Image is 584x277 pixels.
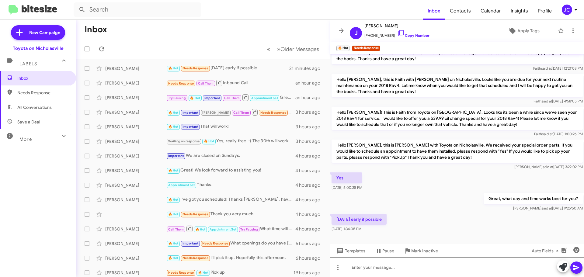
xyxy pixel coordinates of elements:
span: Needs Response [202,241,228,245]
p: Great, what day and time works best for you? [484,193,583,204]
span: 🔥 Hot [168,212,179,216]
span: [PHONE_NUMBER] [364,29,429,39]
div: 6 hours ago [296,255,325,261]
span: Important [168,154,184,158]
div: I'll pick it up. Hopefully this afternoon. [166,254,296,261]
span: 🔥 Hot [195,227,206,231]
h1: Inbox [85,25,107,34]
span: All Conversations [17,104,52,110]
span: Appointment Set [168,183,195,187]
a: Contacts [445,2,476,20]
span: [PERSON_NAME] [202,111,229,115]
span: Pause [382,245,394,256]
span: More [19,137,32,142]
div: 4 hours ago [295,226,325,232]
span: J [354,28,358,38]
div: Inbound Call [166,79,295,87]
span: Templates [335,245,365,256]
div: 5 hours ago [296,241,325,247]
span: Save a Deal [17,119,40,125]
span: Faith [DATE] 1:00:26 PM [534,132,583,136]
span: Auto Fields [532,245,561,256]
span: said at [543,164,553,169]
span: Needs Response [182,256,208,260]
span: Important [182,111,198,115]
p: Hello [PERSON_NAME]! This is Faith from Toyota on [GEOGRAPHIC_DATA]. Looks like its been a while ... [332,107,583,130]
span: Needs Response [168,271,194,275]
div: 3 hours ago [296,124,325,130]
span: Older Messages [280,46,319,53]
span: Appointment Set [251,96,278,100]
span: Needs Response [17,90,69,96]
span: said at [541,206,552,210]
div: 4 hours ago [295,168,325,174]
nav: Page navigation example [263,43,323,55]
div: [PERSON_NAME] [105,124,166,130]
span: said at [541,66,552,71]
div: [PERSON_NAME] [105,65,166,71]
span: Appointment Set [210,227,236,231]
div: Toyota on Nicholasville [13,45,64,51]
div: [DATE] early if possible [166,65,289,72]
span: New Campaign [29,29,60,36]
a: Copy Number [398,33,429,38]
span: Insights [506,2,533,20]
a: Calendar [476,2,506,20]
div: JC [562,5,572,15]
span: Inbox [423,2,445,20]
span: » [277,45,280,53]
input: Search [74,2,201,17]
div: 4 hours ago [295,197,325,203]
span: Needs Response [168,81,194,85]
span: [PERSON_NAME] [DATE] 9:25:50 AM [513,206,583,210]
a: Profile [533,2,557,20]
div: [PERSON_NAME] [105,255,166,261]
div: [PERSON_NAME] [105,270,166,276]
span: [PERSON_NAME] [364,22,429,29]
div: Hello [PERSON_NAME]. This is [PERSON_NAME] from Toyota PEMC. Do you have any available appointmen... [166,108,296,116]
span: Mark Inactive [411,245,438,256]
p: Hello [PERSON_NAME], this is [PERSON_NAME] with Toyota on Nicholasville. We received your special... [332,140,583,163]
span: [DATE] 1:34:08 PM [332,227,361,231]
span: 🔥 Hot [168,241,179,245]
div: [PERSON_NAME] [105,168,166,174]
span: Labels [19,61,37,67]
span: 🔥 Hot [168,125,179,129]
span: 🔥 Hot [190,96,200,100]
span: Important [182,241,198,245]
span: Important [204,96,220,100]
span: Call Them [224,96,240,100]
div: 4 hours ago [295,182,325,188]
span: 🔥 Hot [168,111,179,115]
span: Inbox [17,75,69,81]
div: Thank you very much! [166,211,295,218]
div: [PERSON_NAME] [105,95,166,101]
button: Mark Inactive [399,245,443,256]
span: [PERSON_NAME] [DATE] 3:22:02 PM [514,164,583,169]
button: JC [557,5,577,15]
div: 21 minutes ago [289,65,325,71]
button: Next [273,43,323,55]
div: Great! I have them both scheduled for you! [166,94,295,101]
div: [PERSON_NAME] [105,226,166,232]
span: Call Them [233,111,249,115]
div: 19 hours ago [294,270,325,276]
div: [PERSON_NAME] [105,153,166,159]
div: [PERSON_NAME] [105,197,166,203]
div: We are closed on Sundays. [166,152,295,159]
span: 🔥 Hot [168,256,179,260]
a: New Campaign [11,25,65,40]
div: Thanks! [166,182,295,189]
div: [PERSON_NAME] [105,80,166,86]
p: Hello [PERSON_NAME], this is Faith with [PERSON_NAME] on Nicholasville. Looks like you are due fo... [332,74,583,97]
div: [PERSON_NAME] [105,109,166,115]
div: Yes, really free! :) The 30th will work fine. What time would you like to do that day? I have mor... [166,138,296,145]
span: Needs Response [182,212,208,216]
button: Templates [330,245,370,256]
div: [PERSON_NAME] [105,138,166,144]
div: 4 hours ago [295,211,325,217]
span: Apply Tags [517,25,540,36]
